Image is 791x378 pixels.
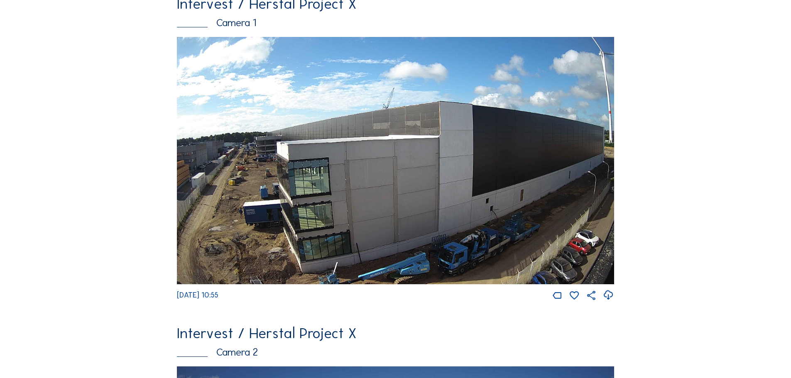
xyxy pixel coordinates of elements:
[177,347,614,358] div: Camera 2
[177,326,614,341] div: Intervest / Herstal Project X
[177,37,614,284] img: Image
[177,18,614,28] div: Camera 1
[177,290,218,300] span: [DATE] 10:55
